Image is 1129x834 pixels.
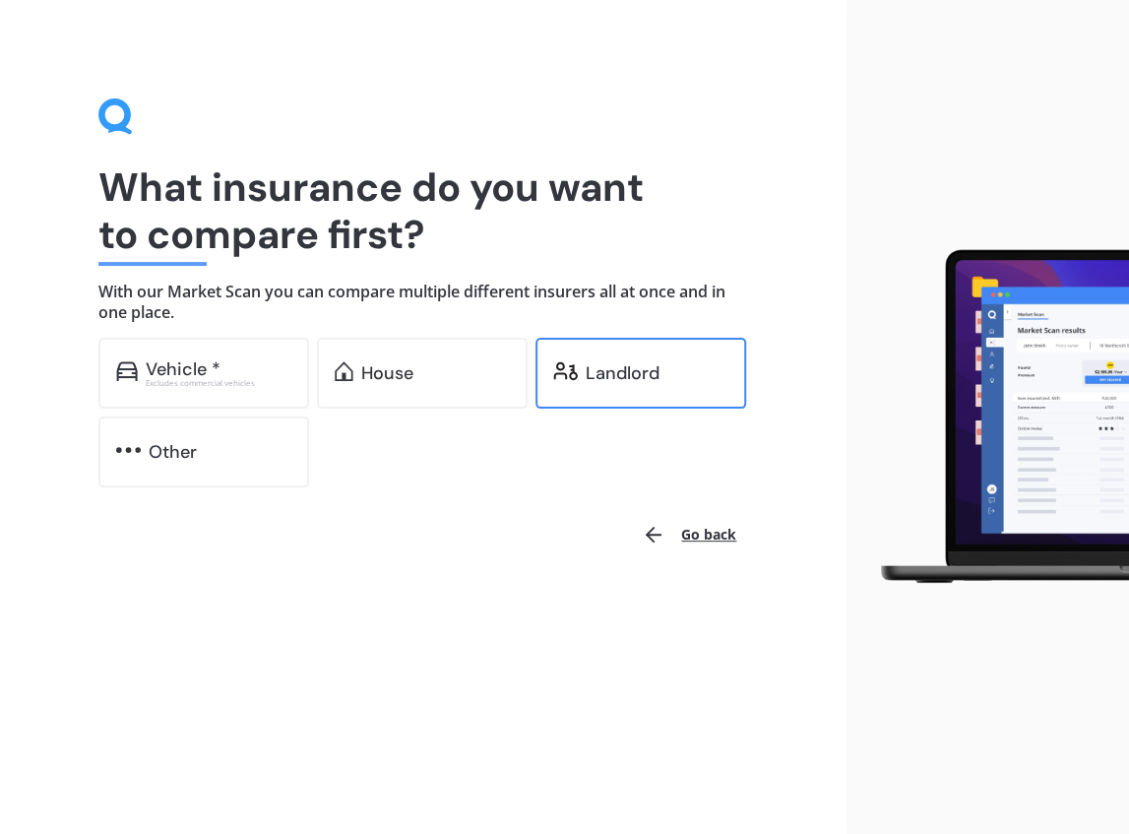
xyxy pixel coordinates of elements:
div: Other [149,442,197,462]
h4: With our Market Scan you can compare multiple different insurers all at once and in one place. [98,282,748,322]
img: laptop.webp [862,242,1129,592]
img: other.81dba5aafe580aa69f38.svg [116,440,141,460]
h1: What insurance do you want to compare first? [98,163,748,258]
button: Go back [630,511,748,558]
div: Landlord [586,363,659,383]
div: Vehicle * [146,359,220,379]
div: House [361,363,413,383]
img: landlord.470ea2398dcb263567d0.svg [553,361,578,381]
img: home.91c183c226a05b4dc763.svg [335,361,353,381]
img: car.f15378c7a67c060ca3f3.svg [116,361,138,381]
div: Excludes commercial vehicles [146,379,291,387]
